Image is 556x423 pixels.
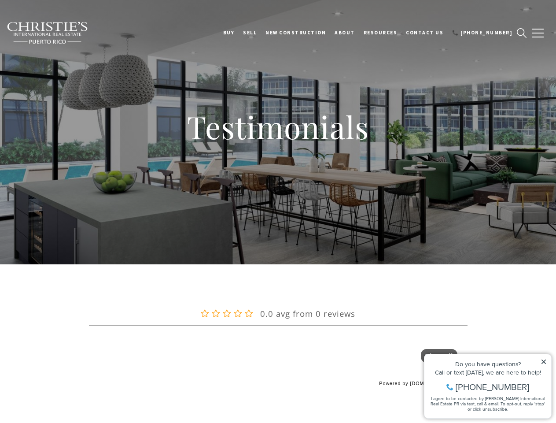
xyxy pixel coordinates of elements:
div: Powered by [DOMAIN_NAME]™ [89,380,468,387]
p: 0.0 avg from 0 reviews [260,308,355,319]
span: [PHONE_NUMBER] [36,41,110,50]
a: New Construction [261,22,330,44]
a: About [330,22,359,44]
a: BUY [219,22,239,44]
a: SELL [239,22,261,44]
div: Do you have questions? [9,20,127,26]
div: Call or text [DATE], we are here to help! [9,28,127,34]
img: Christie's International Real Estate black text logo [7,22,88,45]
button: button [527,20,549,46]
span: 📞 [PHONE_NUMBER] [452,30,512,36]
a: call 9393373000 [448,22,517,44]
h1: Testimonials [102,108,454,146]
a: search [517,28,527,38]
span: I agree to be contacted by [PERSON_NAME] International Real Estate PR via text, call & email. To ... [11,54,125,71]
span: Contact Us [406,30,443,36]
a: Resources [359,22,402,44]
span: New Construction [265,30,326,36]
a: Powered by TestimonialTree.com™ - open in a new tab [89,380,468,387]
